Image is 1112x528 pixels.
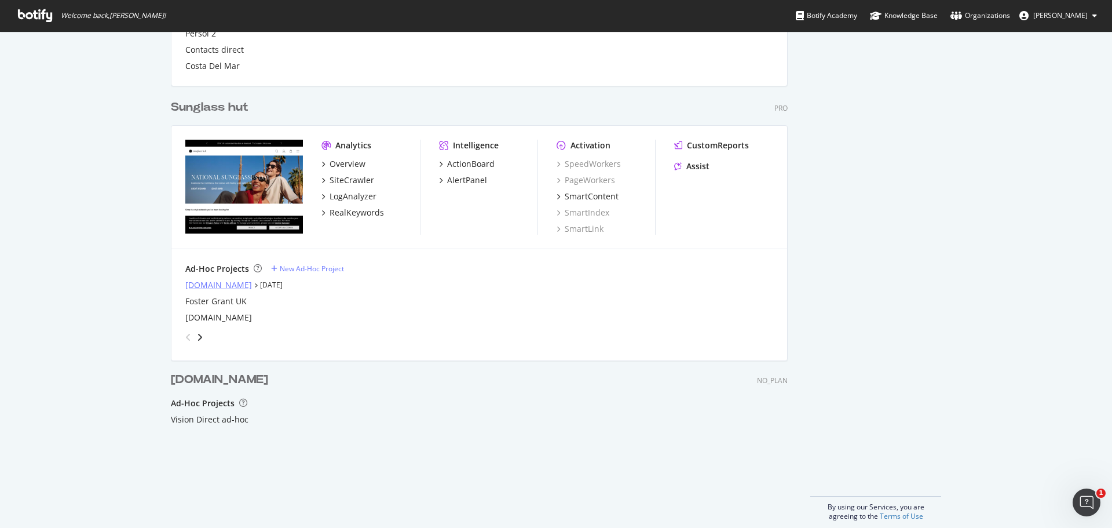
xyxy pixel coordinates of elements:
a: Contacts direct [185,44,244,56]
div: CustomReports [687,140,749,151]
div: [DOMAIN_NAME] [171,372,268,388]
a: Terms of Use [880,511,923,521]
a: Overview [321,158,365,170]
iframe: Intercom live chat [1073,489,1100,516]
a: SiteCrawler [321,174,374,186]
div: New Ad-Hoc Project [280,264,344,274]
a: [DOMAIN_NAME] [185,279,252,291]
a: Vision Direct ad-hoc [171,414,248,425]
a: ActionBoard [439,158,495,170]
a: RealKeywords [321,207,384,219]
a: Assist [674,161,709,172]
div: Knowledge Base [870,10,938,21]
a: New Ad-Hoc Project [271,264,344,274]
div: Overview [330,158,365,170]
a: Costa Del Mar [185,60,240,72]
a: [DOMAIN_NAME] [185,312,252,323]
div: LogAnalyzer [330,191,376,202]
div: RealKeywords [330,207,384,219]
a: LogAnalyzer [321,191,376,202]
div: Botify Academy [796,10,857,21]
a: Sunglass hut [171,99,253,116]
div: ActionBoard [447,158,495,170]
button: [PERSON_NAME] [1010,6,1106,25]
div: NO_PLAN [757,376,788,385]
div: Sunglass hut [171,99,248,116]
a: Persol 2 [185,28,216,39]
span: Welcome back, [PERSON_NAME] ! [61,11,166,20]
div: angle-left [181,328,196,347]
div: Ad-Hoc Projects [185,263,249,275]
a: [DATE] [260,280,283,290]
div: By using our Services, you are agreeing to the [810,496,941,521]
div: Pro [774,103,788,113]
a: PageWorkers [557,174,615,186]
div: Activation [570,140,610,151]
div: Assist [686,161,709,172]
span: 1 [1096,489,1106,498]
img: www.sunglasshut.com [185,140,303,234]
div: Organizations [950,10,1010,21]
a: SmartLink [557,223,603,235]
span: Noemi Parola [1033,10,1088,20]
a: SmartContent [557,191,619,202]
div: Ad-Hoc Projects [171,398,235,409]
div: Analytics [335,140,371,151]
a: AlertPanel [439,174,487,186]
a: SmartIndex [557,207,609,219]
div: SiteCrawler [330,174,374,186]
div: Intelligence [453,140,499,151]
a: SpeedWorkers [557,158,621,170]
div: angle-right [196,332,204,343]
div: SmartContent [565,191,619,202]
a: CustomReports [674,140,749,151]
a: Foster Grant UK [185,296,247,307]
div: AlertPanel [447,174,487,186]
